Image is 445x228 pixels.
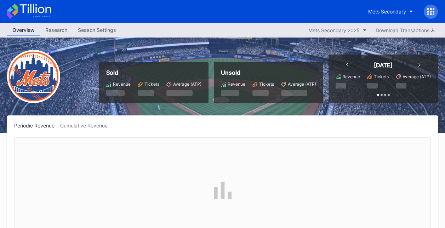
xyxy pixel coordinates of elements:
[40,25,73,35] div: Research
[40,25,73,36] a: Research
[113,81,131,87] div: Revenue
[14,122,60,129] div: Periodic Revenue
[403,74,431,79] div: Average (ATP)
[288,81,316,87] div: Average (ATP)
[374,62,393,69] div: [DATE]
[144,81,159,87] div: Tickets
[228,81,245,87] div: Revenue
[73,25,121,36] a: Season Settings
[7,25,40,36] a: Overview
[106,69,201,76] div: Sold
[376,27,434,33] div: Download Transactions
[372,25,438,35] button: Download Transactions
[221,69,316,76] div: Unsold
[308,27,360,33] div: Mets Secondary 2025
[363,5,418,18] button: Mets Secondary
[7,50,60,103] img: New-York-Mets-Transparent.png
[342,74,360,79] div: Revenue
[305,25,370,35] button: Mets Secondary 2025
[73,25,121,35] div: Season Settings
[259,81,274,87] div: Tickets
[60,122,113,129] div: Cumulative Revenue
[173,81,201,87] div: Average (ATP)
[368,8,406,15] div: Mets Secondary
[374,74,389,79] div: Tickets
